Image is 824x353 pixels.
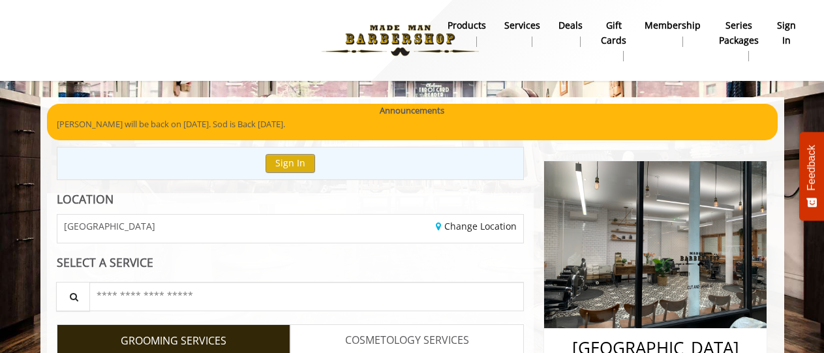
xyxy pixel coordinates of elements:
[777,18,796,48] b: sign in
[799,132,824,221] button: Feedback - Show survey
[592,16,635,65] a: Gift cardsgift cards
[64,221,155,231] span: [GEOGRAPHIC_DATA]
[57,191,114,207] b: LOCATION
[311,5,490,76] img: Made Man Barbershop logo
[768,16,805,50] a: sign insign in
[448,18,486,33] b: products
[438,16,495,50] a: Productsproducts
[645,18,701,33] b: Membership
[57,256,525,269] div: SELECT A SERVICE
[345,332,469,349] span: COSMETOLOGY SERVICES
[601,18,626,48] b: gift cards
[558,18,583,33] b: Deals
[504,18,540,33] b: Services
[806,145,817,191] span: Feedback
[121,333,226,350] span: GROOMING SERVICES
[380,104,444,117] b: Announcements
[710,16,768,65] a: Series packagesSeries packages
[266,154,315,173] button: Sign In
[719,18,759,48] b: Series packages
[495,16,549,50] a: ServicesServices
[549,16,592,50] a: DealsDeals
[56,282,90,311] button: Service Search
[436,220,517,232] a: Change Location
[635,16,710,50] a: MembershipMembership
[57,117,768,131] p: [PERSON_NAME] will be back on [DATE]. Sod is Back [DATE].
